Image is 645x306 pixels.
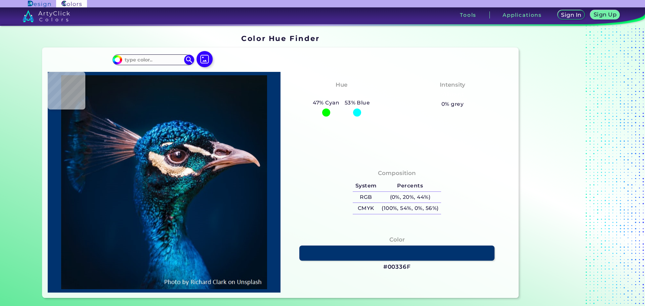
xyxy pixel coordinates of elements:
h5: System [353,180,379,191]
h5: (100%, 54%, 0%, 56%) [379,203,441,214]
h5: (0%, 20%, 44%) [379,192,441,203]
h3: Vibrant [438,91,467,99]
h4: Hue [336,80,347,90]
img: icon search [184,55,194,65]
h4: Intensity [440,80,465,90]
h5: 0% grey [441,100,464,108]
h5: Percents [379,180,441,191]
h5: CMYK [353,203,379,214]
h1: Color Hue Finder [241,33,319,43]
img: img_pavlin.jpg [51,75,277,289]
h3: Applications [503,12,542,17]
h5: Sign Up [593,12,617,17]
img: logo_artyclick_colors_white.svg [23,10,70,22]
h5: Sign In [561,12,582,18]
h4: Color [389,235,405,245]
h3: Tools [460,12,476,17]
h3: Cyan-Blue [322,91,360,99]
h5: RGB [353,192,379,203]
img: ArtyClick Design logo [28,1,50,7]
a: Sign Up [590,10,620,20]
h5: 47% Cyan [310,98,342,107]
h3: #00336F [383,263,411,271]
img: icon picture [197,51,213,67]
input: type color.. [122,55,184,64]
a: Sign In [557,10,586,20]
h4: Composition [378,168,416,178]
h5: 53% Blue [342,98,373,107]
